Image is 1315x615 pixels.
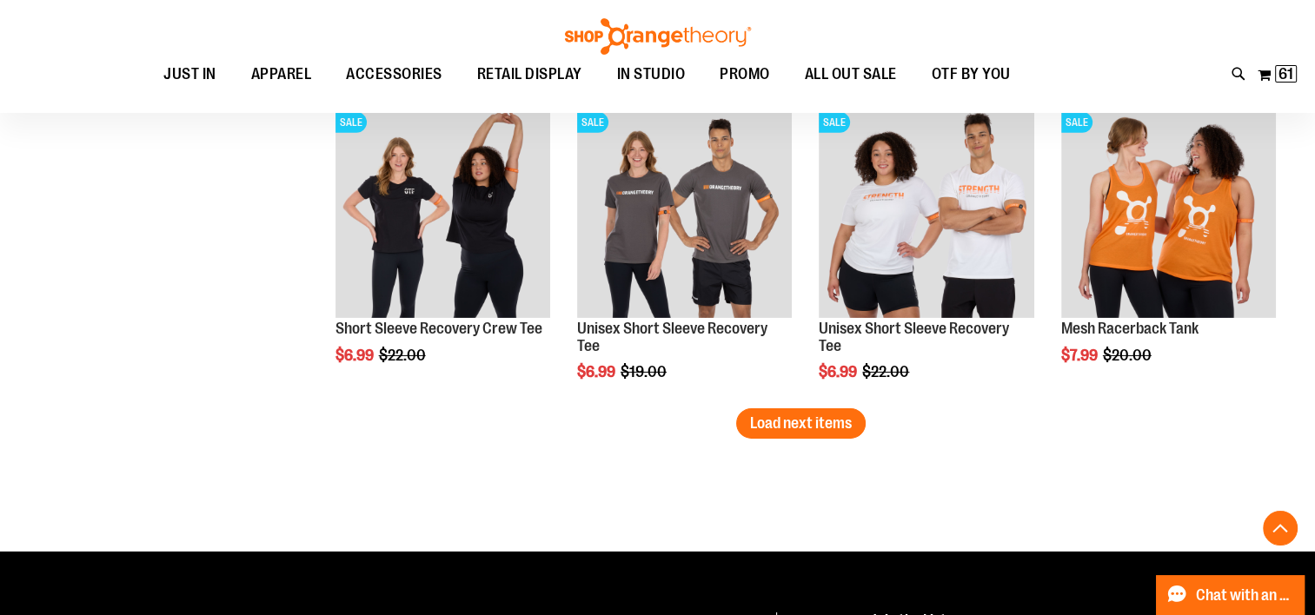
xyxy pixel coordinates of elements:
[1061,103,1276,321] a: Product image for Mesh Racerback TankSALE
[1278,65,1293,83] span: 61
[720,55,770,94] span: PROMO
[1196,587,1294,604] span: Chat with an Expert
[577,363,618,380] span: $6.99
[932,55,1011,94] span: OTF BY YOU
[577,320,767,354] a: Unisex Short Sleeve Recovery Tee
[1103,347,1154,364] span: $20.00
[562,18,754,55] img: Shop Orangetheory
[335,103,550,321] a: Product image for Short Sleeve Recovery Crew TeeSALE
[805,55,897,94] span: ALL OUT SALE
[819,103,1033,318] img: Product image for Unisex Short Sleeve Recovery Tee
[621,363,669,380] span: $19.00
[1061,320,1199,337] a: Mesh Racerback Tank
[327,95,559,408] div: product
[335,112,367,133] span: SALE
[819,103,1033,321] a: Product image for Unisex Short Sleeve Recovery TeeSALE
[346,55,442,94] span: ACCESSORIES
[750,414,852,432] span: Load next items
[1156,575,1305,615] button: Chat with an Expert
[577,112,608,133] span: SALE
[1061,112,1093,133] span: SALE
[335,347,376,364] span: $6.99
[568,95,800,426] div: product
[819,112,850,133] span: SALE
[251,55,312,94] span: APPAREL
[577,103,792,321] a: Product image for Unisex Short Sleeve Recovery TeeSALE
[862,363,912,380] span: $22.00
[1061,103,1276,318] img: Product image for Mesh Racerback Tank
[736,408,866,439] button: Load next items
[819,363,860,380] span: $6.99
[335,103,550,318] img: Product image for Short Sleeve Recovery Crew Tee
[819,320,1009,354] a: Unisex Short Sleeve Recovery Tee
[163,55,216,94] span: JUST IN
[1053,95,1285,408] div: product
[810,95,1042,426] div: product
[1061,347,1100,364] span: $7.99
[577,103,792,318] img: Product image for Unisex Short Sleeve Recovery Tee
[477,55,582,94] span: RETAIL DISPLAY
[1263,511,1298,546] button: Back To Top
[379,347,428,364] span: $22.00
[617,55,686,94] span: IN STUDIO
[335,320,542,337] a: Short Sleeve Recovery Crew Tee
